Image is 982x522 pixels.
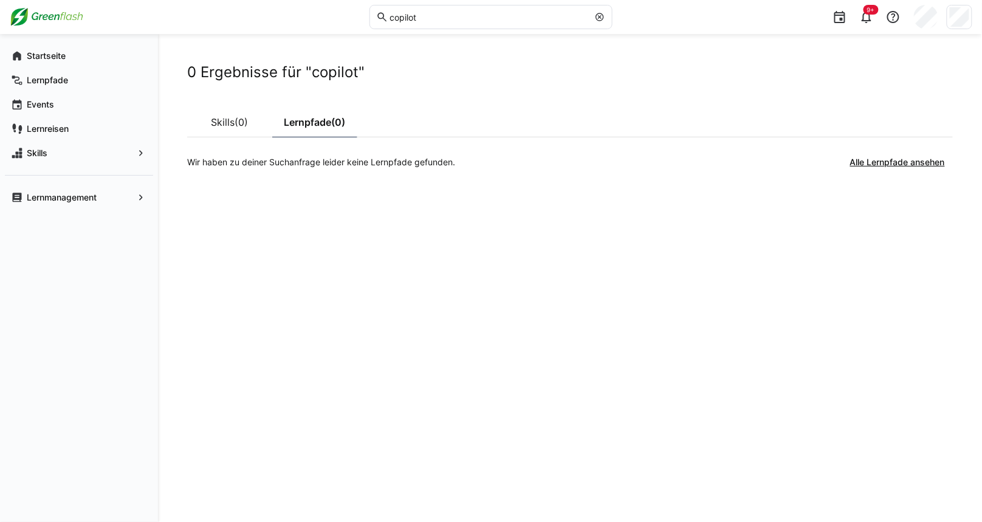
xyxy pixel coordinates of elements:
button: Alle Lernpfade ansehen [842,150,953,174]
span: (0) [235,117,249,127]
h2: 0 Ergebnisse für "copilot" [187,63,953,81]
p: Wir haben zu deiner Suchanfrage leider keine Lernpfade gefunden. [187,156,455,168]
a: Skills(0) [187,107,272,137]
input: Skills und Lernpfade durchsuchen… [388,12,589,22]
span: (0) [332,117,346,127]
span: 9+ [867,6,875,13]
a: Lernpfade(0) [272,107,357,137]
span: Alle Lernpfade ansehen [848,156,947,168]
